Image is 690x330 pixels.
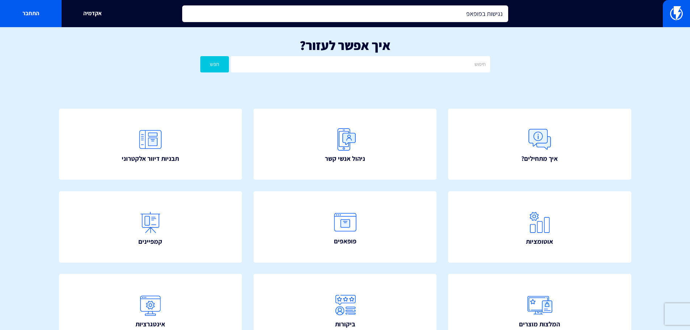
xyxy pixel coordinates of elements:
span: תבניות דיוור אלקטרוני [122,154,179,163]
input: חיפוש מהיר... [182,5,508,22]
span: פופאפים [334,237,356,246]
h1: איך אפשר לעזור? [11,38,679,53]
span: ניהול אנשי קשר [325,154,365,163]
button: חפש [200,56,229,72]
a: קמפיינים [59,191,242,263]
a: תבניות דיוור אלקטרוני [59,109,242,180]
span: אוטומציות [526,237,553,246]
a: אוטומציות [448,191,631,263]
a: איך מתחילים? [448,109,631,180]
span: איך מתחילים? [521,154,558,163]
span: קמפיינים [138,237,162,246]
span: אינטגרציות [135,319,165,329]
span: ביקורות [335,319,355,329]
a: ניהול אנשי קשר [254,109,437,180]
a: פופאפים [254,191,437,263]
input: חיפוש [231,56,490,72]
span: המלצות מוצרים [519,319,560,329]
